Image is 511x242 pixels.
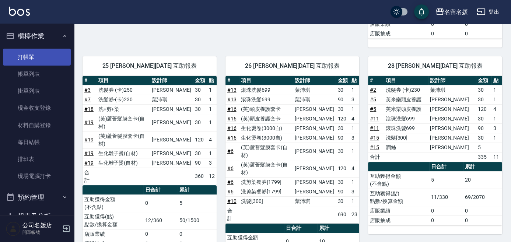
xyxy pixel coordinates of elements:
[3,66,71,83] a: 帳單列表
[350,76,359,85] th: 點
[22,229,60,236] p: 開單帳號
[178,194,217,212] td: 5
[3,207,71,226] button: 報表及分析
[239,104,293,114] td: (芙)頭皮養護套卡
[97,158,150,168] td: 生化離子燙(自材)
[227,97,237,102] a: #13
[350,187,359,196] td: 3
[227,106,237,112] a: #16
[293,133,336,143] td: [PERSON_NAME]
[6,221,21,236] img: Person
[3,134,71,151] a: 每日結帳
[239,85,293,95] td: 滾珠洗髮699
[83,76,97,85] th: #
[239,196,293,206] td: 洗髮[300]
[368,171,429,189] td: 互助獲得金額 (不含點)
[84,106,94,112] a: #18
[97,85,150,95] td: 洗髮券-(卡)250
[234,62,351,70] span: 26 [PERSON_NAME][DATE] 互助報表
[491,104,502,114] td: 4
[293,104,336,114] td: [PERSON_NAME]
[491,114,502,123] td: 1
[476,133,491,143] td: 30
[227,135,237,141] a: #16
[178,229,217,239] td: 0
[3,49,71,66] a: 打帳單
[3,168,71,185] a: 現場電腦打卡
[428,95,476,104] td: [PERSON_NAME]
[463,19,502,29] td: 0
[207,104,217,114] td: 1
[293,196,336,206] td: 葉沛琪
[476,85,491,95] td: 30
[227,125,237,131] a: #16
[150,95,193,104] td: 葉沛琪
[239,114,293,123] td: (芙)頭皮養護套卡
[368,152,384,162] td: 合計
[227,148,234,154] a: #6
[336,206,350,223] td: 690
[476,114,491,123] td: 30
[491,123,502,133] td: 3
[207,168,217,185] td: 12
[429,162,463,172] th: 日合計
[368,76,384,85] th: #
[368,19,429,29] td: 店販業績
[368,215,429,225] td: 店販抽成
[368,76,502,162] table: a dense table
[3,188,71,207] button: 預約管理
[336,76,350,85] th: 金額
[97,76,150,85] th: 項目
[84,87,91,93] a: #3
[350,160,359,177] td: 4
[293,85,336,95] td: 葉沛琪
[227,165,234,171] a: #6
[239,76,293,85] th: 項目
[370,106,376,112] a: #5
[428,133,476,143] td: [PERSON_NAME]
[476,95,491,104] td: 30
[370,144,379,150] a: #15
[207,114,217,131] td: 1
[293,160,336,177] td: [PERSON_NAME]
[384,85,428,95] td: 洗髮券-(卡)230
[336,114,350,123] td: 120
[193,95,207,104] td: 30
[350,85,359,95] td: 1
[150,76,193,85] th: 設計師
[143,185,177,195] th: 日合計
[207,131,217,148] td: 4
[97,114,150,131] td: (芙)蘆薈髮膜套卡(自材)
[207,95,217,104] td: 1
[239,160,293,177] td: (芙)蘆薈髮膜套卡(自材)
[3,99,71,116] a: 現金收支登錄
[150,114,193,131] td: [PERSON_NAME]
[239,143,293,160] td: (芙)蘆薈髮膜套卡(自材)
[150,104,193,114] td: [PERSON_NAME]
[336,133,350,143] td: 90
[463,206,502,215] td: 0
[193,131,207,148] td: 120
[239,95,293,104] td: 滾珠洗髮699
[97,148,150,158] td: 生化離子燙(自材)
[370,97,376,102] a: #5
[429,189,463,206] td: 11/330
[143,194,177,212] td: 0
[84,97,91,102] a: #7
[97,131,150,148] td: (芙)蘆薈髮膜套卡(自材)
[491,76,502,85] th: 點
[9,7,30,16] img: Logo
[293,76,336,85] th: 設計師
[336,196,350,206] td: 30
[429,206,463,215] td: 0
[193,76,207,85] th: 金額
[476,76,491,85] th: 金額
[225,206,239,223] td: 合計
[428,143,476,152] td: [PERSON_NAME]
[370,135,379,141] a: #15
[293,114,336,123] td: [PERSON_NAME]
[370,87,376,93] a: #2
[293,177,336,187] td: [PERSON_NAME]
[227,189,234,194] a: #6
[476,143,491,152] td: 5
